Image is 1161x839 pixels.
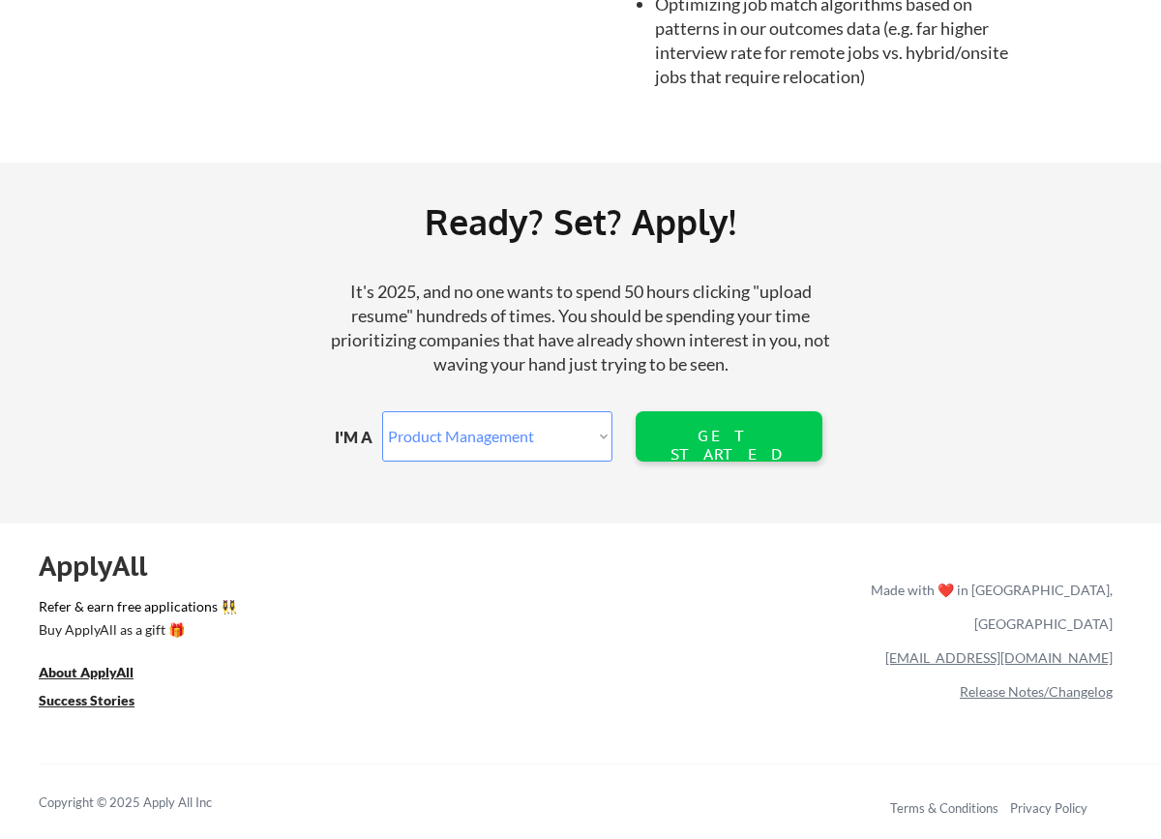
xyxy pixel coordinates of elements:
a: Success Stories [39,691,161,715]
div: Buy ApplyAll as a gift 🎁 [39,623,232,637]
div: Ready? Set? Apply! [271,194,890,250]
a: About ApplyAll [39,663,161,687]
a: Privacy Policy [1010,800,1087,816]
div: It's 2025, and no one wants to spend 50 hours clicking "upload resume" hundreds of times. You sho... [322,280,839,377]
div: Copyright © 2025 Apply All Inc [39,794,261,813]
a: Release Notes/Changelog [960,683,1113,700]
u: Success Stories [39,692,134,708]
a: Buy ApplyAll as a gift 🎁 [39,620,232,644]
a: Refer & earn free applications 👯‍♀️ [39,600,466,620]
u: About ApplyAll [39,664,134,680]
div: Made with ❤️ in [GEOGRAPHIC_DATA], [GEOGRAPHIC_DATA] [863,573,1113,641]
div: I'M A [335,427,387,448]
a: Terms & Conditions [890,800,998,816]
div: GET STARTED [667,427,790,464]
a: [EMAIL_ADDRESS][DOMAIN_NAME] [885,649,1113,666]
div: ApplyAll [39,550,169,583]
